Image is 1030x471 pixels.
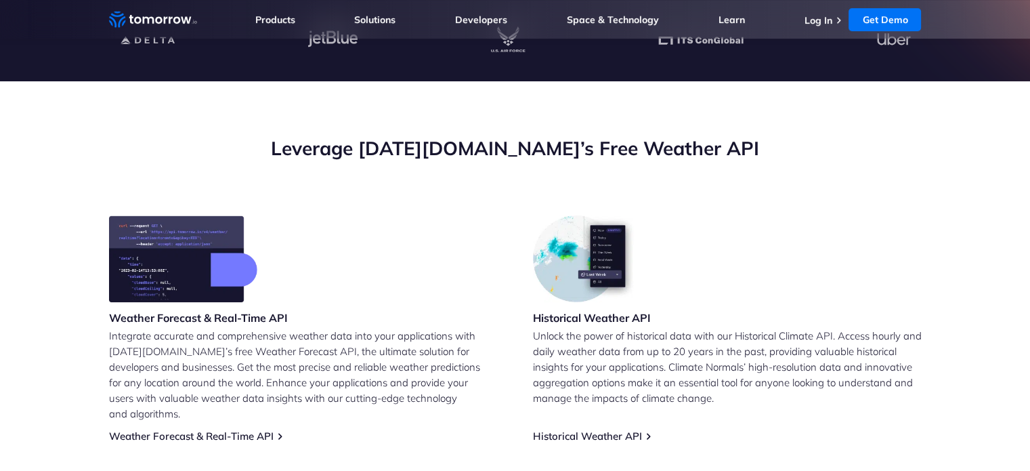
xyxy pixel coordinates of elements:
[567,14,659,26] a: Space & Technology
[109,328,498,422] p: Integrate accurate and comprehensive weather data into your applications with [DATE][DOMAIN_NAME]...
[849,8,921,31] a: Get Demo
[533,310,651,325] h3: Historical Weather API
[255,14,295,26] a: Products
[109,430,274,443] a: Weather Forecast & Real-Time API
[804,14,832,26] a: Log In
[109,136,922,161] h2: Leverage [DATE][DOMAIN_NAME]’s Free Weather API
[533,328,922,406] p: Unlock the power of historical data with our Historical Climate API. Access hourly and daily weat...
[455,14,507,26] a: Developers
[109,310,288,325] h3: Weather Forecast & Real-Time API
[718,14,745,26] a: Learn
[109,9,197,30] a: Home link
[354,14,395,26] a: Solutions
[533,430,642,443] a: Historical Weather API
